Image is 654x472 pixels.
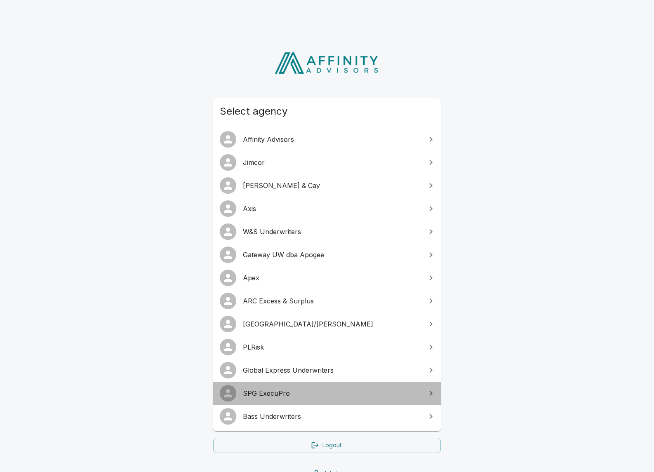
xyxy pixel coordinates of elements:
span: SPG ExecuPro [243,388,421,398]
span: W&S Underwriters [243,227,421,237]
a: Bass Underwriters [213,405,441,428]
span: Apex [243,273,421,283]
a: W&S Underwriters [213,220,441,243]
span: Bass Underwriters [243,411,421,421]
span: PLRisk [243,342,421,352]
a: Global Express Underwriters [213,359,441,382]
a: PLRisk [213,336,441,359]
img: Affinity Advisors Logo [268,49,386,77]
a: Affinity Advisors [213,128,441,151]
span: Jimcor [243,157,421,167]
a: [PERSON_NAME] & Cay [213,174,441,197]
span: [PERSON_NAME] & Cay [243,181,421,190]
span: Select agency [220,105,434,118]
a: Gateway UW dba Apogee [213,243,441,266]
span: Affinity Advisors [243,134,421,144]
a: ARC Excess & Surplus [213,289,441,312]
a: Axis [213,197,441,220]
span: Axis [243,204,421,214]
span: Global Express Underwriters [243,365,421,375]
a: Logout [213,438,441,453]
a: SPG ExecuPro [213,382,441,405]
a: Jimcor [213,151,441,174]
a: Apex [213,266,441,289]
span: Gateway UW dba Apogee [243,250,421,260]
span: ARC Excess & Surplus [243,296,421,306]
span: [GEOGRAPHIC_DATA]/[PERSON_NAME] [243,319,421,329]
a: [GEOGRAPHIC_DATA]/[PERSON_NAME] [213,312,441,336]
